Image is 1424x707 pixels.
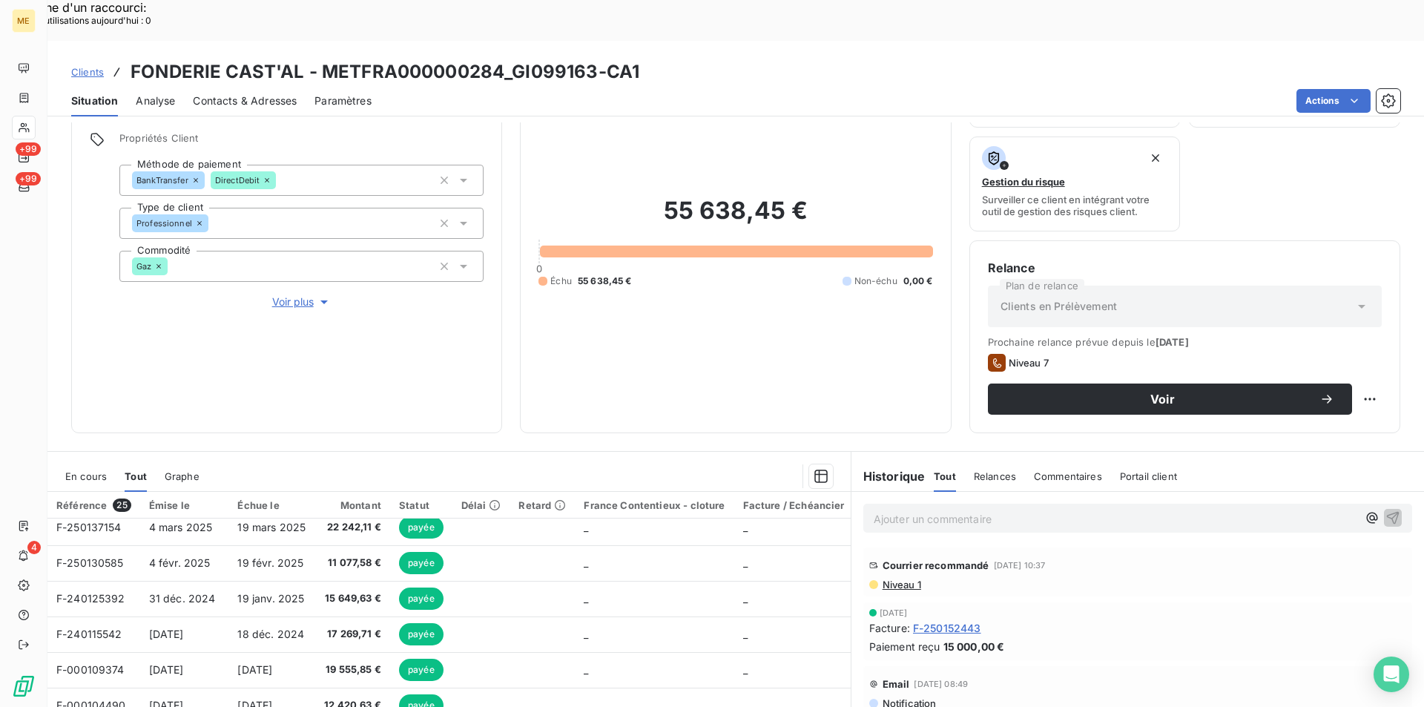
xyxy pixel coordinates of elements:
span: Relances [974,470,1016,482]
span: [DATE] [149,663,184,676]
div: Référence [56,499,131,512]
span: Contacts & Adresses [193,93,297,108]
span: _ [584,556,588,569]
span: Non-échu [854,274,897,288]
span: 55 638,45 € [578,274,632,288]
input: Ajouter une valeur [168,260,179,273]
img: Logo LeanPay [12,674,36,698]
span: 4 [27,541,41,554]
span: Gaz [136,262,151,271]
h2: 55 638,45 € [538,196,932,240]
h6: Historique [851,467,926,485]
a: Clients [71,65,104,79]
span: Niveau 1 [881,579,921,591]
span: F-250152443 [913,620,981,636]
span: 19 mars 2025 [237,521,306,533]
span: 15 649,63 € [324,591,381,606]
span: [DATE] [237,663,272,676]
span: +99 [16,172,41,185]
span: [DATE] [149,628,184,640]
button: Actions [1296,89,1371,113]
span: Propriétés Client [119,132,484,153]
span: Paramètres [314,93,372,108]
span: Clients [71,66,104,78]
button: Voir [988,384,1352,415]
span: Commentaires [1034,470,1102,482]
span: Portail client [1120,470,1177,482]
span: _ [584,628,588,640]
div: Facture / Echéancier [743,499,845,511]
span: [DATE] [1156,336,1189,348]
span: _ [584,663,588,676]
span: Niveau 7 [1009,357,1049,369]
span: 22 242,11 € [324,520,381,535]
div: Open Intercom Messenger [1374,657,1409,692]
span: Analyse [136,93,175,108]
h3: FONDERIE CAST'AL - METFRA000000284_GI099163-CA1 [131,59,639,85]
span: F-250130585 [56,556,124,569]
span: Échu [550,274,572,288]
div: Échue le [237,499,306,511]
span: F-000109374 [56,663,125,676]
span: _ [743,628,748,640]
span: Situation [71,93,118,108]
span: Voir [1006,393,1319,405]
span: 31 déc. 2024 [149,592,216,605]
span: 19 janv. 2025 [237,592,304,605]
span: _ [743,592,748,605]
span: Prochaine relance prévue depuis le [988,336,1382,348]
span: Facture : [869,620,910,636]
span: DirectDebit [215,176,260,185]
span: 17 269,71 € [324,627,381,642]
span: 4 févr. 2025 [149,556,211,569]
span: Tout [934,470,956,482]
button: Voir plus [119,294,484,310]
span: 4 mars 2025 [149,521,213,533]
div: France Contentieux - cloture [584,499,725,511]
span: _ [743,556,748,569]
span: _ [584,592,588,605]
span: Professionnel [136,219,192,228]
span: Tout [125,470,147,482]
span: _ [584,521,588,533]
span: 15 000,00 € [943,639,1005,654]
span: [DATE] 08:49 [914,680,968,688]
span: [DATE] 10:37 [994,561,1046,570]
span: payée [399,516,444,539]
span: payée [399,552,444,574]
span: 11 077,58 € [324,556,381,570]
span: En cours [65,470,107,482]
h6: Relance [988,259,1382,277]
span: payée [399,623,444,645]
span: F-250137154 [56,521,122,533]
span: _ [743,521,748,533]
div: Délai [461,499,501,511]
span: F-240125392 [56,592,125,605]
span: 18 déc. 2024 [237,628,304,640]
span: 0,00 € [903,274,933,288]
span: +99 [16,142,41,156]
span: Graphe [165,470,200,482]
span: Email [883,678,910,690]
span: 25 [113,499,131,512]
span: payée [399,588,444,610]
span: Courrier recommandé [883,559,989,571]
span: Surveiller ce client en intégrant votre outil de gestion des risques client. [982,194,1168,217]
span: Voir plus [272,295,332,309]
span: Paiement reçu [869,639,940,654]
span: Gestion du risque [982,176,1065,188]
span: [DATE] [880,608,908,617]
span: payée [399,659,444,681]
span: Clients en Prélèvement [1001,299,1117,314]
span: 0 [536,263,542,274]
span: 19 555,85 € [324,662,381,677]
span: BankTransfer [136,176,188,185]
div: Retard [518,499,566,511]
input: Ajouter une valeur [208,217,220,230]
span: _ [743,663,748,676]
button: Gestion du risqueSurveiller ce client en intégrant votre outil de gestion des risques client. [969,137,1181,231]
span: F-240115542 [56,628,122,640]
span: 19 févr. 2025 [237,556,303,569]
div: Statut [399,499,444,511]
input: Ajouter une valeur [276,174,288,187]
